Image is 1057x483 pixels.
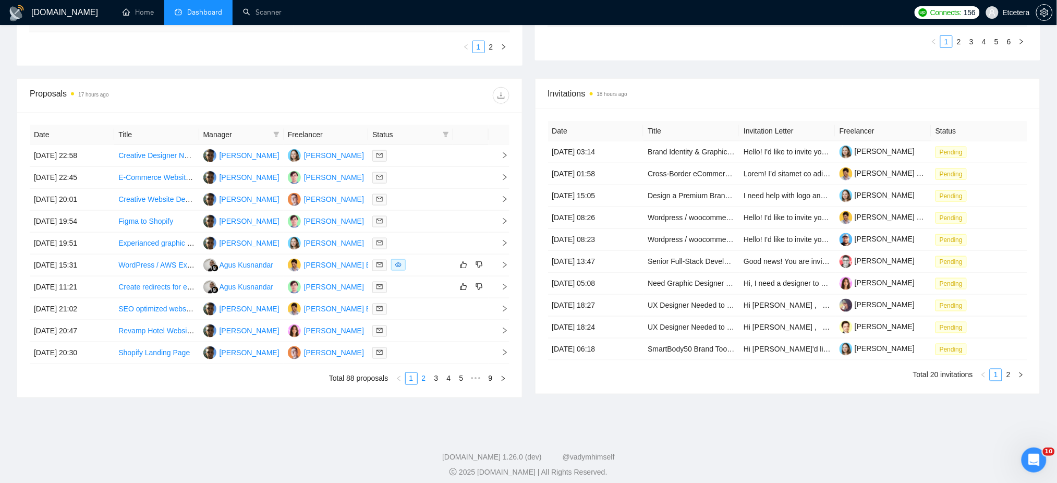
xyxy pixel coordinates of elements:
[284,125,368,145] th: Freelancer
[443,372,455,385] li: 4
[1036,4,1053,21] button: setting
[840,146,853,159] img: c1wY7m8ZWXnIubX-lpYkQz8QSQ1v5mgv5UQmPpzmho8AMWW-HeRy9TbwhmJc8l-wsG
[418,373,430,384] a: 2
[220,303,280,315] div: [PERSON_NAME]
[114,320,199,342] td: Revamp Hotel Website: WordPress to Webflow Transition
[1018,372,1024,378] span: right
[840,257,915,265] a: [PERSON_NAME]
[220,215,280,227] div: [PERSON_NAME]
[493,239,508,247] span: right
[497,372,509,385] li: Next Page
[460,41,472,53] button: left
[304,259,393,271] div: [PERSON_NAME] Bronfain
[840,300,915,309] a: [PERSON_NAME]
[199,125,284,145] th: Manager
[935,168,967,180] span: Pending
[220,237,280,249] div: [PERSON_NAME]
[203,195,280,203] a: AP[PERSON_NAME]
[30,167,114,189] td: [DATE] 22:45
[977,369,990,381] button: left
[288,151,364,159] a: VY[PERSON_NAME]
[648,257,895,265] a: Senior Full-Stack Developer - E-Commerce Checkout Architecture Specialist
[473,281,485,293] button: dislike
[953,35,965,48] li: 2
[497,41,510,53] button: right
[493,305,508,312] span: right
[30,320,114,342] td: [DATE] 20:47
[935,235,971,244] a: Pending
[964,7,975,18] span: 156
[840,235,915,243] a: [PERSON_NAME]
[493,218,508,225] span: right
[935,345,971,353] a: Pending
[418,372,430,385] li: 2
[460,283,467,291] span: like
[840,233,853,246] img: c1_wsTOCKuO63Co51oG6zVrBFnXkp1W6BZHtXIXSeYHRBGcUh-uNMjL9v5gRR6SRuG
[840,321,853,334] img: c1OJHVBqhVU7Zw-t8X1T2NVCtJ0ET37w1ddABfTq7CpbXQP62OQetyh1O3PoR7MG5G
[118,348,190,357] a: Shopify Landing Page
[187,8,222,17] span: Dashboard
[463,44,469,50] span: left
[449,468,457,476] span: copyright
[840,322,915,331] a: [PERSON_NAME]
[940,35,953,48] li: 1
[304,281,364,293] div: [PERSON_NAME]
[8,467,1049,478] div: 2025 [DOMAIN_NAME] | All Rights Reserved.
[114,342,199,364] td: Shopify Landing Page
[376,262,383,268] span: mail
[1015,369,1027,381] li: Next Page
[304,237,364,249] div: [PERSON_NAME]
[376,284,383,290] span: mail
[935,213,971,222] a: Pending
[30,298,114,320] td: [DATE] 21:02
[304,194,364,205] div: [PERSON_NAME]
[643,339,739,360] td: SmartBody50 Brand Toolkit Designer
[118,151,326,160] a: Creative Designer Needed for Hearing Aid Business Rebranding
[965,35,978,48] li: 3
[203,346,216,359] img: AP
[220,194,280,205] div: [PERSON_NAME]
[990,369,1002,381] li: 1
[118,173,262,182] a: E-Commerce Website Development Needed
[739,121,835,141] th: Invitation Letter
[840,277,853,290] img: c1U28jQPTAyuiOlES-TwaD6mGLCkmTDfLtTFebe1xB4CWi2bcOC8xitlq9HfN90Gqy
[288,282,364,291] a: DM[PERSON_NAME]
[443,373,455,384] a: 4
[114,233,199,255] td: Experianced graphic designer
[30,255,114,276] td: [DATE] 15:31
[304,325,364,336] div: [PERSON_NAME]
[497,372,509,385] button: right
[118,283,369,291] a: Create redirects for each product on my old shopify store to new shopify store
[460,261,467,269] span: like
[1002,369,1015,381] li: 2
[220,281,274,293] div: Agus Kusnandar
[980,372,987,378] span: left
[493,196,508,203] span: right
[288,326,364,334] a: PD[PERSON_NAME]
[220,325,280,336] div: [PERSON_NAME]
[288,324,301,337] img: PD
[935,279,971,287] a: Pending
[643,163,739,185] td: Cross-Border eCommerce Platform Development
[935,344,967,355] span: Pending
[1003,369,1014,381] a: 2
[376,240,383,246] span: mail
[372,129,438,140] span: Status
[840,169,944,177] a: [PERSON_NAME] Bronfain
[203,193,216,206] img: AP
[376,328,383,334] span: mail
[648,301,900,309] a: UX Designer Needed to Create Wireframes & UI Functional Design Document
[990,35,1003,48] li: 5
[304,215,364,227] div: [PERSON_NAME]
[935,148,971,156] a: Pending
[118,195,375,203] a: Creative Website Designer Needed for Stunning, User-Friendly Website Design
[840,299,853,312] img: c1UoaMzKBY-GWbreaV7sVF2LUs3COLKK0XpZn8apeAot5vY1XfLaDMeTNzu3tJ2YMy
[643,317,739,339] td: UX Designer Needed to Create Wireframes & UI Functional Design Document
[935,170,971,178] a: Pending
[744,279,1013,287] span: Hi, I need a designer to develop a few [PERSON_NAME] on shopify, can you help?
[443,131,449,138] span: filter
[648,191,882,200] a: Design a Premium Brand Kit for Fashion Label Inspired by Thai Heritage
[548,339,644,360] td: [DATE] 06:18
[203,171,216,184] img: AP
[493,91,509,100] span: download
